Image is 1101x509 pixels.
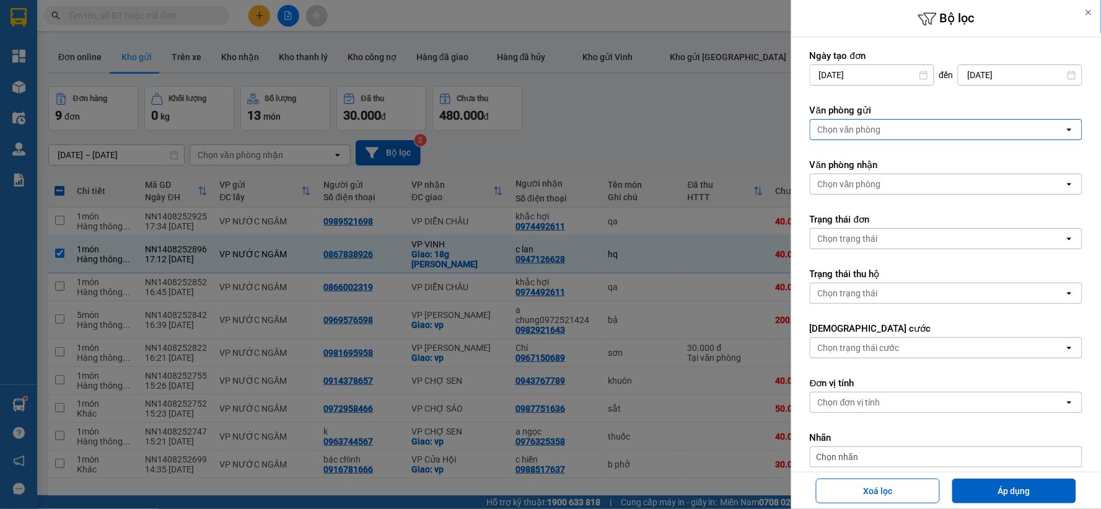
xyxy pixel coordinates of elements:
span: đến [939,69,954,81]
div: Chọn trạng thái [818,232,878,245]
div: Chọn trạng thái cước [818,342,900,354]
label: Văn phòng gửi [810,104,1082,117]
label: Đơn vị tính [810,377,1082,389]
label: Trạng thái thu hộ [810,268,1082,280]
button: Xoá lọc [816,479,940,503]
span: Chọn nhãn [817,451,859,463]
div: Chọn văn phòng [818,123,881,136]
div: Chọn văn phòng [818,178,881,190]
div: Chọn trạng thái [818,287,878,299]
input: Select a date. [810,65,934,85]
svg: open [1064,343,1074,353]
label: Ngày tạo đơn [810,50,1082,62]
label: Trạng thái đơn [810,213,1082,226]
input: Select a date. [958,65,1082,85]
svg: open [1064,234,1074,244]
button: Áp dụng [952,479,1076,503]
label: [DEMOGRAPHIC_DATA] cước [810,322,1082,335]
label: Văn phòng nhận [810,159,1082,171]
label: Nhãn [810,432,1082,444]
svg: open [1064,179,1074,189]
svg: open [1064,397,1074,407]
svg: open [1064,125,1074,135]
div: Chọn đơn vị tính [818,396,880,409]
h6: Bộ lọc [791,9,1101,29]
svg: open [1064,288,1074,298]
